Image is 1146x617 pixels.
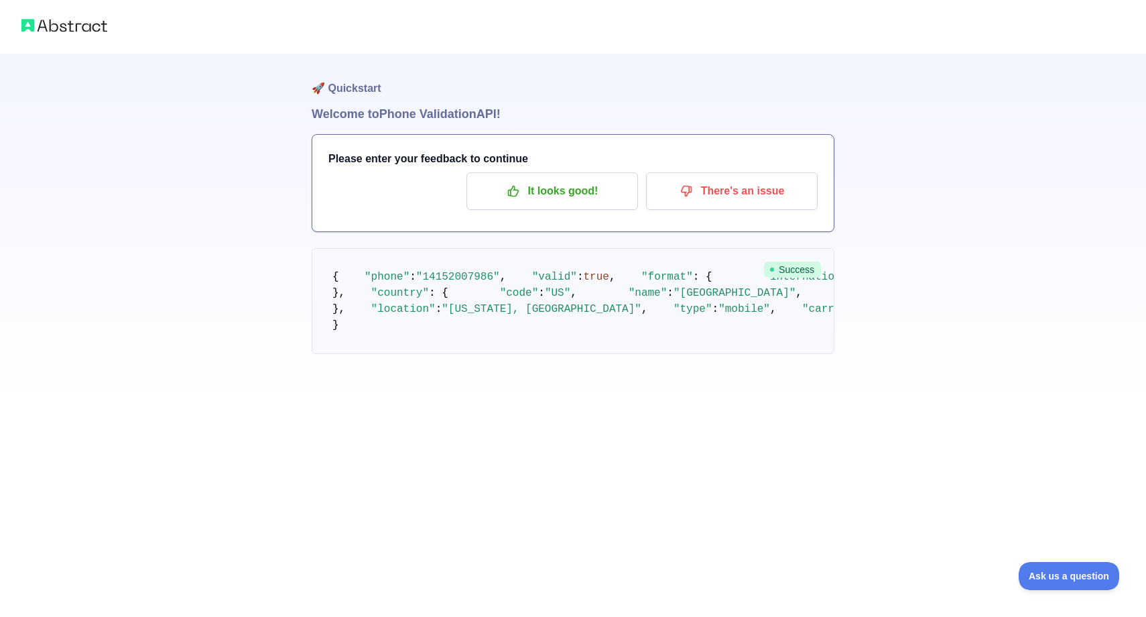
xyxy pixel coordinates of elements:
button: There's an issue [646,172,818,210]
span: { [332,271,339,283]
span: : { [693,271,712,283]
span: "international" [763,271,860,283]
span: : [409,271,416,283]
span: "name" [629,287,667,299]
span: "format" [641,271,693,283]
span: "code" [500,287,539,299]
span: : [436,303,442,315]
span: Success [764,262,821,278]
span: , [641,303,648,315]
span: : [577,271,584,283]
span: "country" [371,287,429,299]
span: , [770,303,777,315]
span: true [584,271,609,283]
span: : [538,287,545,299]
span: "location" [371,303,436,315]
span: : [712,303,719,315]
span: , [500,271,507,283]
h3: Please enter your feedback to continue [328,151,818,167]
span: "type" [674,303,712,315]
span: "carrier" [802,303,860,315]
span: : { [429,287,448,299]
p: It looks good! [476,180,628,203]
span: , [570,287,577,299]
span: "US" [545,287,570,299]
span: , [609,271,616,283]
span: "phone" [365,271,409,283]
button: It looks good! [466,172,638,210]
p: There's an issue [656,180,808,203]
span: "valid" [532,271,577,283]
span: : [667,287,674,299]
span: , [795,287,802,299]
span: "mobile" [718,303,770,315]
h1: 🚀 Quickstart [312,54,834,105]
iframe: Toggle Customer Support [1019,562,1119,590]
img: Abstract logo [21,16,107,35]
span: "[US_STATE], [GEOGRAPHIC_DATA]" [442,303,641,315]
span: "14152007986" [416,271,500,283]
h1: Welcome to Phone Validation API! [312,105,834,123]
span: "[GEOGRAPHIC_DATA]" [674,287,795,299]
